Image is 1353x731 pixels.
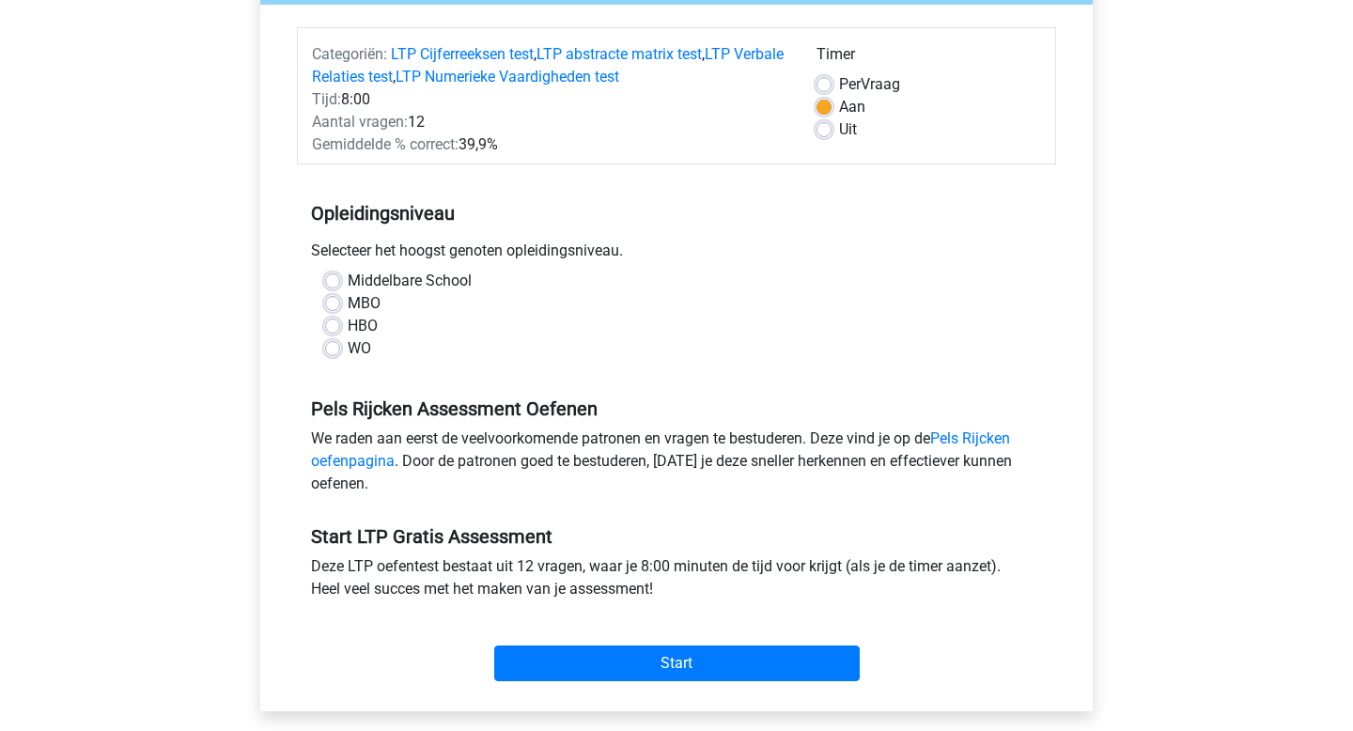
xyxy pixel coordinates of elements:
label: WO [348,337,371,360]
div: Deze LTP oefentest bestaat uit 12 vragen, waar je 8:00 minuten de tijd voor krijgt (als je de tim... [297,555,1056,608]
label: Aan [839,96,865,118]
span: Gemiddelde % correct: [312,135,459,153]
div: Timer [816,43,1041,73]
div: 8:00 [298,88,802,111]
span: Categoriën: [312,45,387,63]
div: Selecteer het hoogst genoten opleidingsniveau. [297,240,1056,270]
div: , , , [298,43,802,88]
label: MBO [348,292,381,315]
label: Vraag [839,73,900,96]
input: Start [494,645,860,681]
label: Middelbare School [348,270,472,292]
span: Tijd: [312,90,341,108]
a: LTP abstracte matrix test [537,45,702,63]
label: HBO [348,315,378,337]
h5: Opleidingsniveau [311,194,1042,232]
div: 39,9% [298,133,802,156]
h5: Start LTP Gratis Assessment [311,525,1042,548]
span: Per [839,75,861,93]
div: 12 [298,111,802,133]
a: LTP Numerieke Vaardigheden test [396,68,619,86]
div: We raden aan eerst de veelvoorkomende patronen en vragen te bestuderen. Deze vind je op de . Door... [297,428,1056,503]
a: LTP Cijferreeksen test [391,45,534,63]
h5: Pels Rijcken Assessment Oefenen [311,397,1042,420]
span: Aantal vragen: [312,113,408,131]
label: Uit [839,118,857,141]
